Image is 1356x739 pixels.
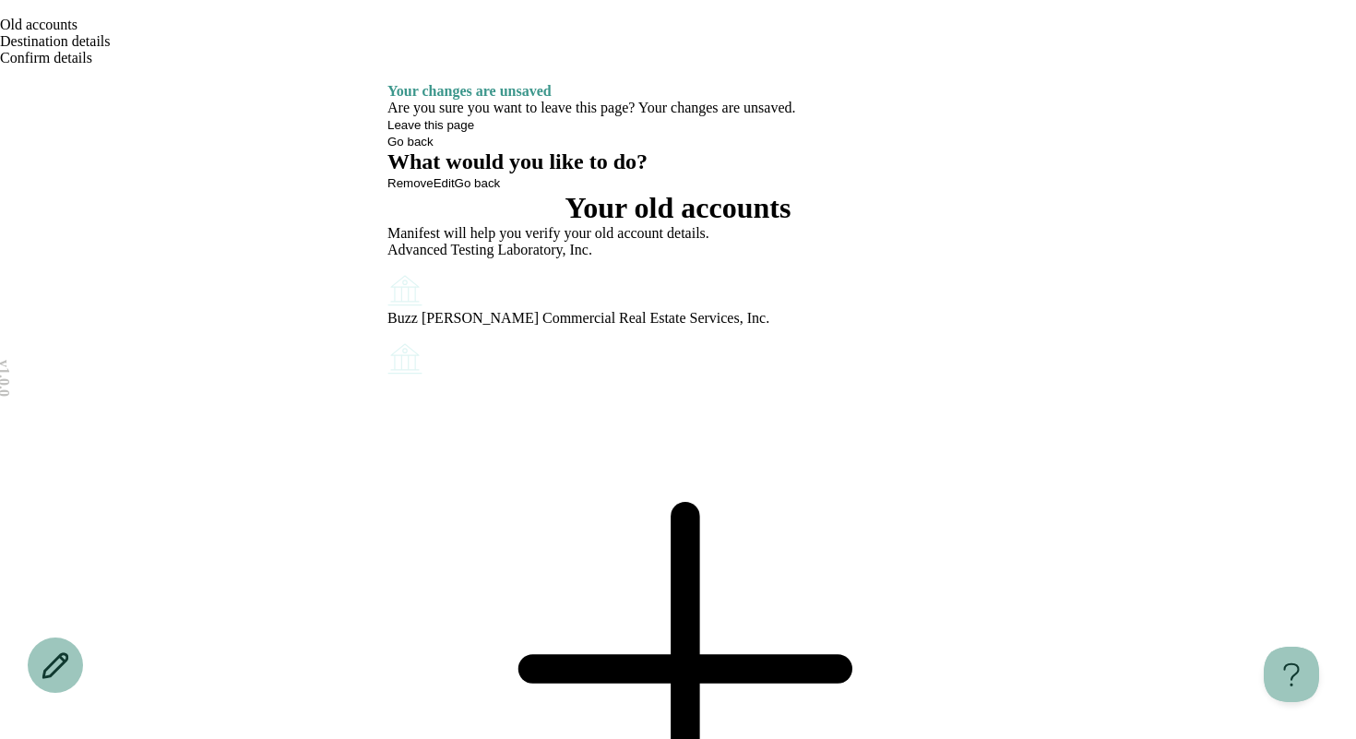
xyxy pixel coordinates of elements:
[387,100,969,116] p: Are you sure you want to leave this page? Your changes are unsaved.
[387,118,474,132] button: Leave this page
[387,83,969,100] h4: Your changes are unsaved
[1264,647,1319,702] iframe: Help Scout Beacon - Open
[387,191,969,225] h1: Your old accounts
[387,310,969,327] div: Buzz [PERSON_NAME] Commercial Real Estate Services, Inc.
[387,135,434,149] button: Go back
[387,242,969,258] div: Advanced Testing Laboratory, Inc.
[387,149,969,174] h2: What would you like to do?
[434,176,455,190] button: Edit
[455,176,501,190] button: Go back
[387,176,434,190] button: Remove
[387,225,969,242] p: Manifest will help you verify your old account details.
